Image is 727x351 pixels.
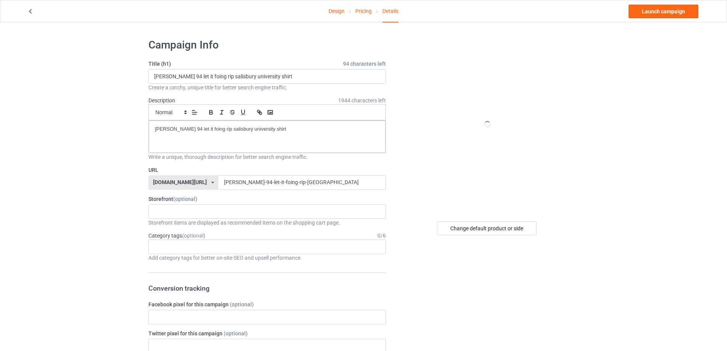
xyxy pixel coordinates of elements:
div: Storefront items are displayed as recommended items on the shopping cart page. [148,219,386,226]
div: Details [382,0,398,23]
label: Storefront [148,195,386,203]
div: Write a unique, thorough description for better search engine traffic. [148,153,386,161]
label: Description [148,97,175,104]
span: (optional) [230,301,254,307]
p: [PERSON_NAME] 94 let it foing rip salisbury university shirt [155,126,379,133]
div: Create a catchy, unique title for better search engine traffic. [148,84,386,91]
a: Design [329,0,345,22]
span: 1944 characters left [338,97,386,104]
label: Title (h1) [148,60,386,68]
div: Add category tags for better on-site SEO and upsell performance. [148,254,386,262]
h3: Conversion tracking [148,284,386,293]
span: (optional) [173,196,197,202]
label: URL [148,166,386,174]
span: 94 characters left [343,60,386,68]
div: 0 / 6 [377,232,386,239]
h1: Campaign Info [148,38,386,52]
span: (optional) [182,233,205,239]
label: Facebook pixel for this campaign [148,301,386,308]
a: Launch campaign [629,5,698,18]
span: (optional) [224,330,248,336]
div: Change default product or side [437,222,537,235]
div: [DOMAIN_NAME][URL] [153,180,207,185]
label: Category tags [148,232,205,239]
label: Twitter pixel for this campaign [148,330,386,337]
a: Pricing [355,0,372,22]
